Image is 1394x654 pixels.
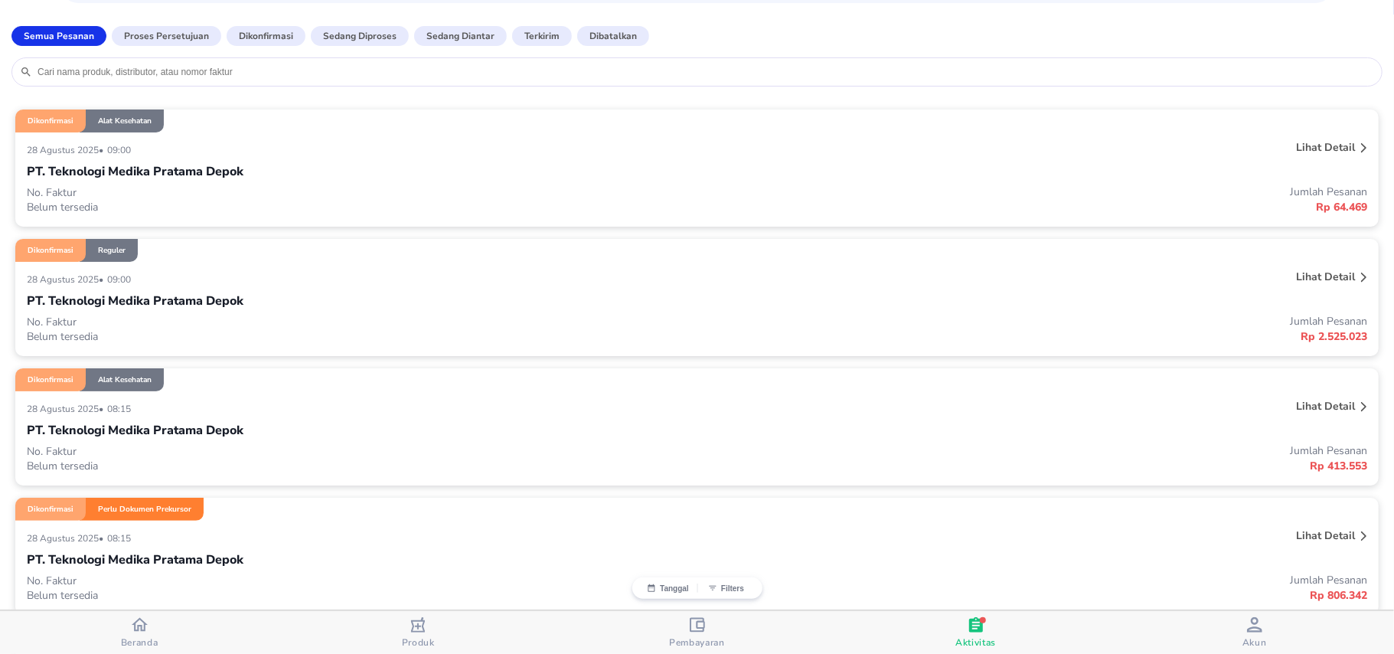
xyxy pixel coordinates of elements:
p: Lihat detail [1296,270,1355,284]
span: Pembayaran [669,636,725,649]
span: Akun [1242,636,1267,649]
p: Belum tersedia [27,329,697,344]
button: Dibatalkan [577,26,649,46]
p: Jumlah Pesanan [697,314,1368,329]
button: Akun [1115,611,1394,654]
p: 28 Agustus 2025 • [27,273,107,286]
p: Jumlah Pesanan [697,443,1368,458]
button: Semua Pesanan [11,26,106,46]
p: Dikonfirmasi [239,29,293,43]
p: Dikonfirmasi [28,245,73,256]
span: Aktivitas [955,636,996,649]
button: Produk [279,611,557,654]
p: No. Faktur [27,315,697,329]
button: Tanggal [640,584,697,593]
p: Reguler [98,245,126,256]
p: Lihat detail [1296,399,1355,414]
p: Rp 64.469 [697,199,1368,215]
p: 28 Agustus 2025 • [27,403,107,415]
p: PT. Teknologi Medika Pratama Depok [27,162,243,181]
p: Jumlah Pesanan [697,185,1368,199]
button: Pembayaran [557,611,836,654]
p: Rp 413.553 [697,458,1368,474]
button: Proses Persetujuan [112,26,221,46]
button: Filters [697,584,755,593]
p: Belum tersedia [27,200,697,214]
p: Belum tersedia [27,459,697,473]
p: Dibatalkan [589,29,637,43]
p: 28 Agustus 2025 • [27,532,107,544]
p: Semua Pesanan [24,29,94,43]
button: Dikonfirmasi [227,26,305,46]
button: Terkirim [512,26,572,46]
p: Terkirim [524,29,560,43]
p: PT. Teknologi Medika Pratama Depok [27,551,243,569]
p: No. Faktur [27,574,697,588]
p: Jumlah Pesanan [697,573,1368,587]
p: Lihat detail [1296,528,1355,543]
p: Dikonfirmasi [28,504,73,515]
p: 28 Agustus 2025 • [27,144,107,156]
p: Dikonfirmasi [28,116,73,126]
p: Perlu Dokumen Prekursor [98,504,191,515]
p: 08:15 [107,532,135,544]
input: Cari nama produk, distributor, atau nomor faktur [36,66,1374,78]
p: Alat Kesehatan [98,374,152,385]
p: Sedang diantar [426,29,495,43]
p: PT. Teknologi Medika Pratama Depok [27,292,243,310]
p: No. Faktur [27,185,697,200]
p: Alat Kesehatan [98,116,152,126]
p: Lihat detail [1296,140,1355,155]
p: Dikonfirmasi [28,374,73,385]
p: No. Faktur [27,444,697,459]
p: 09:00 [107,144,135,156]
p: Proses Persetujuan [124,29,209,43]
span: Beranda [121,636,158,649]
p: 09:00 [107,273,135,286]
p: PT. Teknologi Medika Pratama Depok [27,421,243,440]
button: Sedang diantar [414,26,507,46]
p: Rp 2.525.023 [697,329,1368,345]
button: Sedang diproses [311,26,409,46]
p: 08:15 [107,403,135,415]
span: Produk [402,636,435,649]
p: Sedang diproses [323,29,397,43]
button: Aktivitas [837,611,1115,654]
